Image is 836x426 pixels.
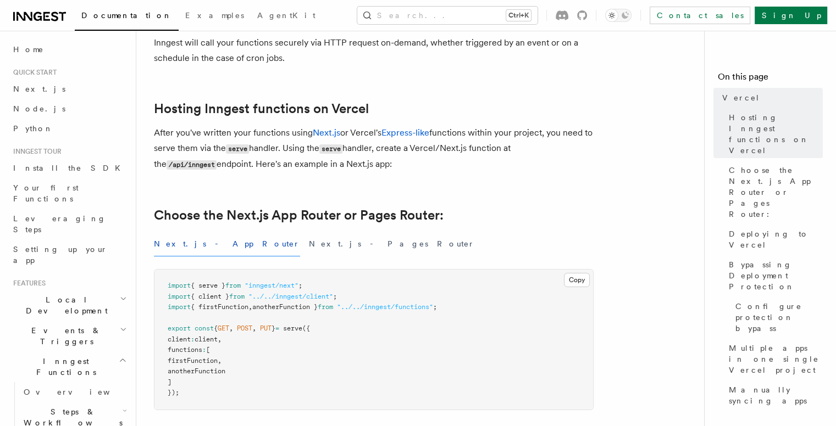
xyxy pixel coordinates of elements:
[319,144,342,154] code: serve
[257,11,315,20] span: AgentKit
[298,282,302,289] span: ;
[252,303,318,311] span: anotherFunction }
[650,7,750,24] a: Contact sales
[248,293,333,300] span: "../../inngest/client"
[218,335,222,343] span: ,
[731,296,823,338] a: Configure protection bypass
[191,303,248,311] span: { firstFunction
[724,108,823,160] a: Hosting Inngest functions on Vercel
[718,70,823,88] h4: On this page
[191,335,195,343] span: :
[24,388,137,396] span: Overview
[154,125,594,172] p: After you've written your functions using or Vercel's functions within your project, you need to ...
[218,357,222,365] span: ,
[168,357,218,365] span: firstFunction
[9,351,129,382] button: Inngest Functions
[168,282,191,289] span: import
[168,367,225,375] span: anotherFunction
[729,112,823,156] span: Hosting Inngest functions on Vercel
[154,101,369,116] a: Hosting Inngest functions on Vercel
[313,127,340,138] a: Next.js
[13,104,65,113] span: Node.js
[168,293,191,300] span: import
[724,380,823,411] a: Manually syncing apps
[9,279,46,288] span: Features
[13,214,106,234] span: Leveraging Steps
[302,324,310,332] span: ({
[168,346,202,354] span: functions
[248,303,252,311] span: ,
[722,92,760,103] span: Vercel
[167,160,217,170] code: /api/inngest
[724,224,823,255] a: Deploying to Vercel
[357,7,538,24] button: Search...Ctrl+K
[381,127,429,138] a: Express-like
[755,7,827,24] a: Sign Up
[9,79,129,99] a: Next.js
[9,294,120,316] span: Local Development
[185,11,244,20] span: Examples
[154,35,594,66] p: Inngest will call your functions securely via HTTP request on-demand, whether triggered by an eve...
[9,119,129,138] a: Python
[605,9,632,22] button: Toggle dark mode
[729,228,823,250] span: Deploying to Vercel
[168,389,179,396] span: });
[225,282,241,289] span: from
[226,144,249,154] code: serve
[218,324,229,332] span: GET
[13,164,127,172] span: Install the SDK
[202,346,206,354] span: :
[724,338,823,380] a: Multiple apps in one single Vercel project
[252,324,256,332] span: ,
[168,378,171,386] span: ]
[168,303,191,311] span: import
[318,303,333,311] span: from
[9,68,57,77] span: Quick start
[9,99,129,119] a: Node.js
[564,273,590,287] button: Copy
[229,293,245,300] span: from
[245,282,298,289] span: "inngest/next"
[272,324,275,332] span: }
[283,324,302,332] span: serve
[506,10,531,21] kbd: Ctrl+K
[9,321,129,351] button: Events & Triggers
[9,158,129,178] a: Install the SDK
[9,147,62,156] span: Inngest tour
[75,3,179,31] a: Documentation
[724,255,823,296] a: Bypassing Deployment Protection
[81,11,172,20] span: Documentation
[433,303,437,311] span: ;
[337,303,433,311] span: "../../inngest/functions"
[718,88,823,108] a: Vercel
[229,324,233,332] span: ,
[724,160,823,224] a: Choose the Next.js App Router or Pages Router:
[154,208,444,223] a: Choose the Next.js App Router or Pages Router:
[13,245,108,265] span: Setting up your app
[191,293,229,300] span: { client }
[9,356,119,378] span: Inngest Functions
[9,178,129,209] a: Your first Functions
[206,346,210,354] span: [
[195,335,218,343] span: client
[13,124,53,133] span: Python
[9,290,129,321] button: Local Development
[19,382,129,402] a: Overview
[9,40,129,59] a: Home
[154,232,300,256] button: Next.js - App Router
[237,324,252,332] span: POST
[195,324,214,332] span: const
[729,165,823,220] span: Choose the Next.js App Router or Pages Router:
[9,209,129,239] a: Leveraging Steps
[729,384,823,406] span: Manually syncing apps
[179,3,251,30] a: Examples
[260,324,272,332] span: PUT
[735,301,823,334] span: Configure protection bypass
[13,85,65,93] span: Next.js
[333,293,337,300] span: ;
[168,335,191,343] span: client
[309,232,475,256] button: Next.js - Pages Router
[275,324,279,332] span: =
[729,259,823,292] span: Bypassing Deployment Protection
[251,3,322,30] a: AgentKit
